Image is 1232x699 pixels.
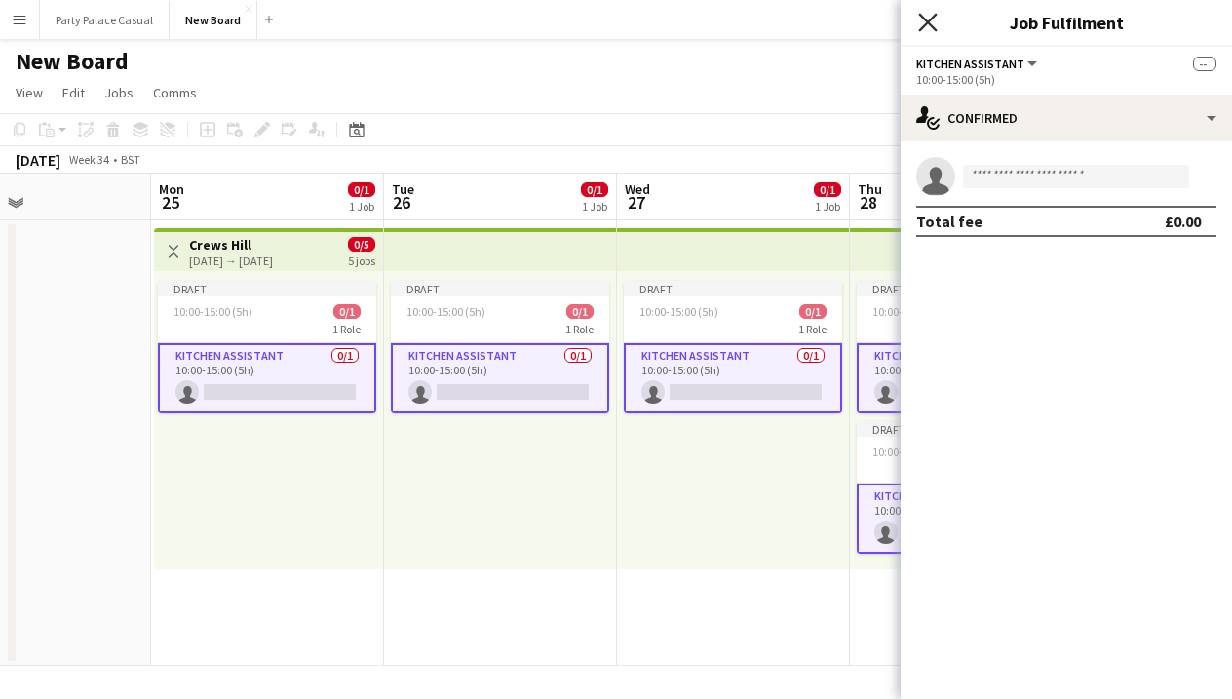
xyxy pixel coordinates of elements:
[901,95,1232,141] div: Confirmed
[16,84,43,101] span: View
[406,304,485,319] span: 10:00-15:00 (5h)
[389,191,414,214] span: 26
[624,281,842,413] app-job-card: Draft10:00-15:00 (5h)0/11 RoleKitchen Assistant0/110:00-15:00 (5h)
[189,253,273,268] div: [DATE] → [DATE]
[857,281,1075,296] div: Draft
[121,152,140,167] div: BST
[332,322,361,336] span: 1 Role
[624,343,842,413] app-card-role: Kitchen Assistant0/110:00-15:00 (5h)
[158,281,376,296] div: Draft
[857,421,1075,437] div: Draft
[639,304,718,319] span: 10:00-15:00 (5h)
[104,84,134,101] span: Jobs
[348,252,375,268] div: 5 jobs
[857,343,1075,413] app-card-role: Kitchen Assistant0/110:00-15:00 (5h)
[857,484,1075,554] app-card-role: Kitchen Assistant0/110:00-15:00 (5h)
[145,80,205,105] a: Comms
[159,180,184,198] span: Mon
[8,80,51,105] a: View
[189,236,273,253] h3: Crews Hill
[566,304,594,319] span: 0/1
[349,199,374,214] div: 1 Job
[799,304,827,319] span: 0/1
[391,281,609,413] app-job-card: Draft10:00-15:00 (5h)0/11 RoleKitchen Assistant0/110:00-15:00 (5h)
[872,445,951,459] span: 10:00-15:00 (5h)
[855,191,882,214] span: 28
[391,343,609,413] app-card-role: Kitchen Assistant0/110:00-15:00 (5h)
[153,84,197,101] span: Comms
[916,57,1040,71] button: Kitchen Assistant
[565,322,594,336] span: 1 Role
[916,57,1024,71] span: Kitchen Assistant
[1193,57,1216,71] span: --
[858,180,882,198] span: Thu
[857,421,1075,554] app-job-card: Draft10:00-15:00 (5h)0/11 RoleKitchen Assistant0/110:00-15:00 (5h)
[170,1,257,39] button: New Board
[55,80,93,105] a: Edit
[348,237,375,252] span: 0/5
[158,281,376,413] app-job-card: Draft10:00-15:00 (5h)0/11 RoleKitchen Assistant0/110:00-15:00 (5h)
[815,199,840,214] div: 1 Job
[901,10,1232,35] h3: Job Fulfilment
[348,182,375,197] span: 0/1
[392,180,414,198] span: Tue
[916,72,1216,87] div: 10:00-15:00 (5h)
[1165,212,1201,231] div: £0.00
[391,281,609,296] div: Draft
[582,199,607,214] div: 1 Job
[872,304,951,319] span: 10:00-15:00 (5h)
[622,191,650,214] span: 27
[96,80,141,105] a: Jobs
[158,343,376,413] app-card-role: Kitchen Assistant0/110:00-15:00 (5h)
[857,281,1075,413] app-job-card: Draft10:00-15:00 (5h)0/11 RoleKitchen Assistant0/110:00-15:00 (5h)
[16,150,60,170] div: [DATE]
[814,182,841,197] span: 0/1
[581,182,608,197] span: 0/1
[798,322,827,336] span: 1 Role
[16,47,129,76] h1: New Board
[173,304,252,319] span: 10:00-15:00 (5h)
[625,180,650,198] span: Wed
[156,191,184,214] span: 25
[64,152,113,167] span: Week 34
[916,212,982,231] div: Total fee
[40,1,170,39] button: Party Palace Casual
[624,281,842,296] div: Draft
[333,304,361,319] span: 0/1
[62,84,85,101] span: Edit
